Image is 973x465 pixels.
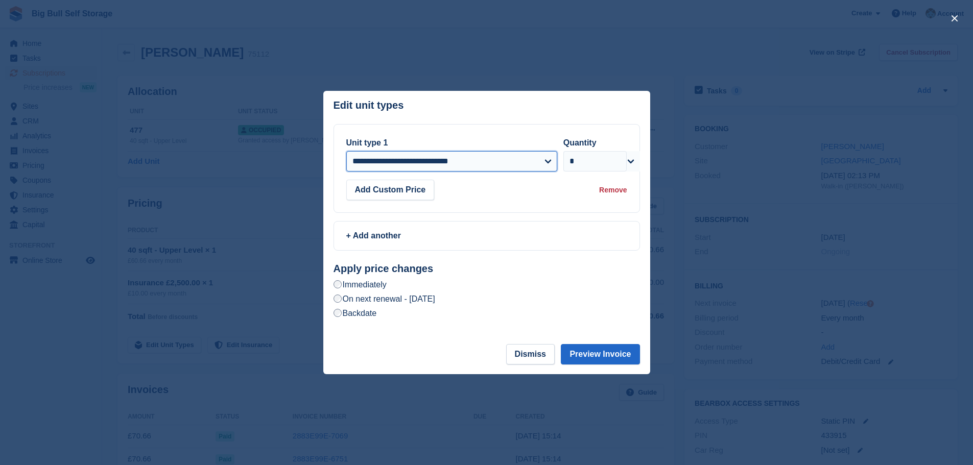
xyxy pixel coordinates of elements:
[346,138,388,147] label: Unit type 1
[334,295,342,303] input: On next renewal - [DATE]
[506,344,555,364] button: Dismiss
[334,293,435,304] label: On next renewal - [DATE]
[334,221,640,251] a: + Add another
[561,344,639,364] button: Preview Invoice
[334,279,387,290] label: Immediately
[563,138,597,147] label: Quantity
[334,100,404,111] p: Edit unit types
[334,309,342,317] input: Backdate
[334,263,434,274] strong: Apply price changes
[346,230,627,242] div: + Add another
[946,10,963,27] button: close
[346,180,435,200] button: Add Custom Price
[334,308,377,319] label: Backdate
[599,185,627,195] div: Remove
[334,280,342,288] input: Immediately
